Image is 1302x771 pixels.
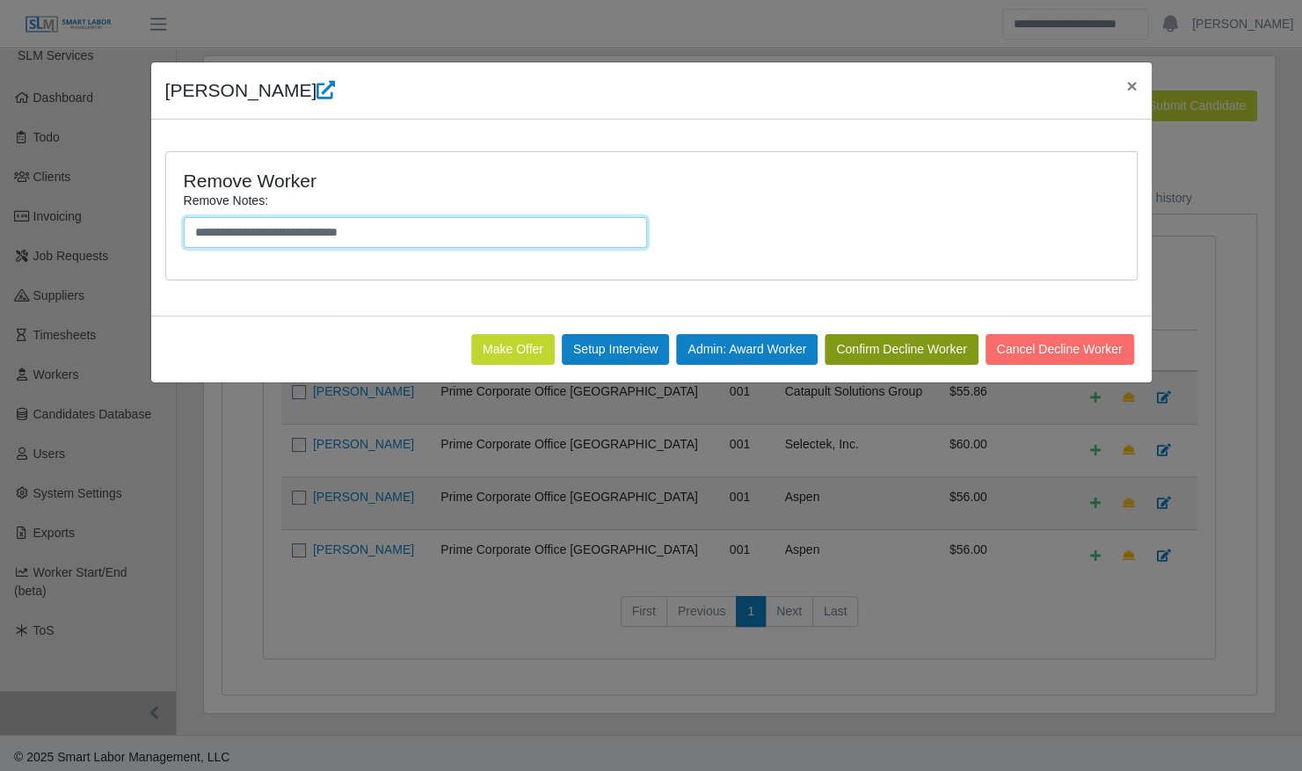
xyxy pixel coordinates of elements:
button: Make Offer [471,334,555,365]
button: Setup Interview [562,334,670,365]
h4: Remove Worker [184,170,879,192]
button: Cancel Decline Worker [986,334,1134,365]
button: Close [1112,62,1151,109]
span: × [1126,76,1137,96]
button: Admin: Award Worker [676,334,818,365]
label: Remove Notes: [184,192,268,210]
button: Confirm Decline Worker [825,334,978,365]
h4: [PERSON_NAME] [165,76,336,105]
